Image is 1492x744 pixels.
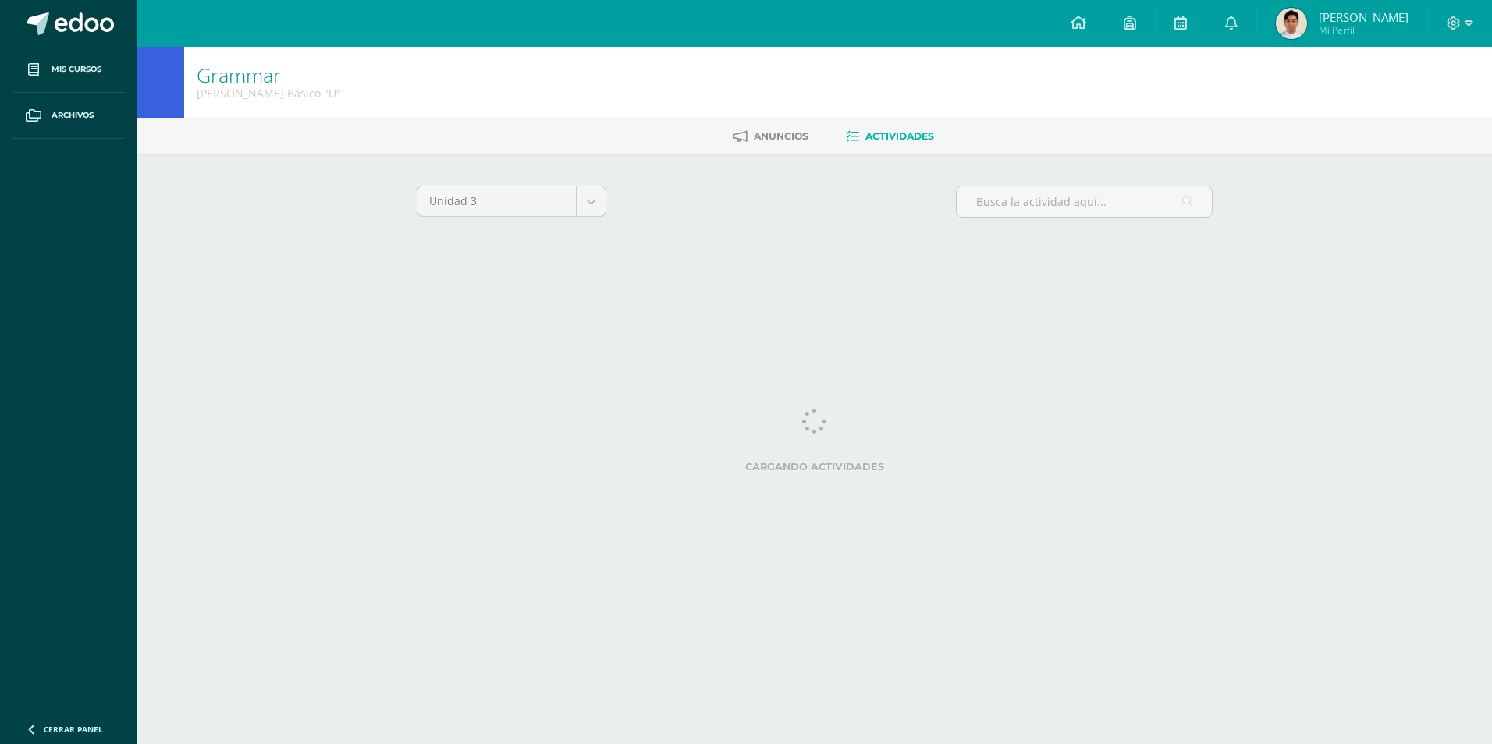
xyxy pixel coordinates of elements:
span: Mis cursos [52,63,101,76]
span: Archivos [52,109,94,122]
img: 3ef5ddf9f422fdfcafeb43ddfbc22940.png [1276,8,1307,39]
input: Busca la actividad aquí... [957,186,1212,217]
div: Tercero Básico 'U' [197,86,341,101]
a: Anuncios [733,124,808,149]
span: [PERSON_NAME] [1319,9,1409,25]
span: Mi Perfil [1319,23,1409,37]
a: Archivos [12,93,125,139]
span: Anuncios [754,130,808,142]
span: Actividades [865,130,934,142]
a: Grammar [197,62,281,88]
a: Mis cursos [12,47,125,93]
span: Unidad 3 [429,186,564,216]
a: Unidad 3 [417,186,606,216]
span: Cerrar panel [44,724,103,735]
h1: Grammar [197,64,341,86]
label: Cargando actividades [417,461,1213,473]
a: Actividades [846,124,934,149]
